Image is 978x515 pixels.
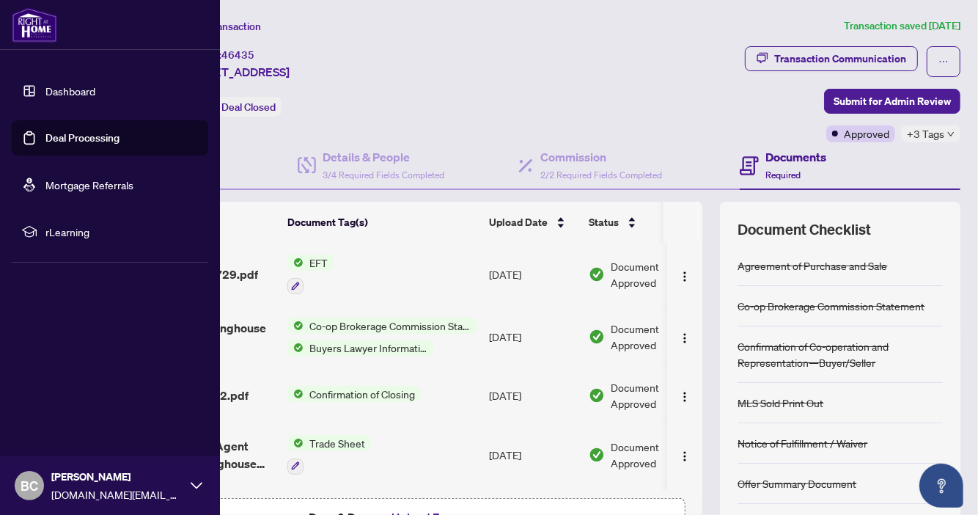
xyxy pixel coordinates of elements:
img: Document Status [589,329,605,345]
span: View Transaction [183,20,261,33]
span: 3/4 Required Fields Completed [323,169,445,180]
a: Dashboard [45,84,95,98]
div: Co-op Brokerage Commission Statement [738,298,924,314]
img: Status Icon [287,340,304,356]
td: [DATE] [483,243,583,306]
span: rLearning [45,224,198,240]
button: Logo [673,443,696,467]
span: [DOMAIN_NAME][EMAIL_ADDRESS][DOMAIN_NAME] [51,486,183,503]
span: Approved [844,125,889,142]
div: Transaction Communication [774,47,906,70]
img: Status Icon [287,255,304,271]
span: Upload Date [489,214,548,230]
button: Status IconEFT [287,255,334,294]
button: Logo [673,325,696,348]
button: Logo [673,384,696,407]
button: Transaction Communication [745,46,918,71]
span: Confirmation of Closing [304,386,421,402]
span: Document Approved [611,258,702,291]
span: Status [589,214,619,230]
span: Document Approved [611,321,702,353]
button: Status IconCo-op Brokerage Commission StatementStatus IconBuyers Lawyer Information [287,318,477,356]
div: Agreement of Purchase and Sale [738,257,887,274]
button: Status IconTrade Sheet [287,435,371,475]
span: Document Checklist [738,219,871,240]
th: Status [583,202,707,243]
article: Transaction saved [DATE] [844,18,960,34]
img: Status Icon [287,318,304,334]
img: Document Status [589,447,605,463]
img: Logo [679,391,691,403]
th: Upload Date [483,202,583,243]
span: Co-op Brokerage Commission Statement [304,318,477,334]
span: Document Approved [611,379,702,412]
button: Logo [673,263,696,286]
span: ellipsis [938,56,949,67]
div: Status: [182,97,282,117]
img: Logo [679,271,691,282]
img: Logo [679,450,691,462]
span: Required [766,169,801,180]
td: [DATE] [483,306,583,368]
div: Offer Summary Document [738,475,856,492]
img: Logo [679,332,691,344]
th: Document Tag(s) [282,202,483,243]
div: MLS Sold Print Out [738,395,823,411]
span: down [947,131,955,138]
span: [PERSON_NAME] [51,469,183,485]
div: Notice of Fulfillment / Waiver [738,435,867,451]
span: 46435 [221,48,254,62]
img: Status Icon [287,386,304,402]
a: Deal Processing [45,131,120,145]
img: Status Icon [287,435,304,451]
span: [STREET_ADDRESS] [182,63,290,81]
a: Mortgage Referrals [45,178,133,191]
img: Document Status [589,387,605,403]
img: Document Status [589,266,605,282]
span: Buyers Lawyer Information [304,340,433,356]
img: logo [12,7,57,43]
div: Confirmation of Co-operation and Representation—Buyer/Seller [738,338,943,370]
button: Submit for Admin Review [824,89,960,114]
h4: Documents [766,148,827,166]
span: Submit for Admin Review [834,90,951,113]
span: Deal Closed [221,101,276,114]
span: EFT [304,255,334,271]
span: Trade Sheet [304,435,371,451]
span: Document Approved [611,439,702,471]
h4: Details & People [323,148,445,166]
span: 2/2 Required Fields Completed [540,169,662,180]
span: +3 Tags [907,125,944,142]
button: Status IconConfirmation of Closing [287,386,421,402]
span: BC [21,475,38,496]
td: [DATE] [483,423,583,486]
button: Open asap [919,464,963,508]
td: [DATE] [483,368,583,423]
h4: Commission [540,148,662,166]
